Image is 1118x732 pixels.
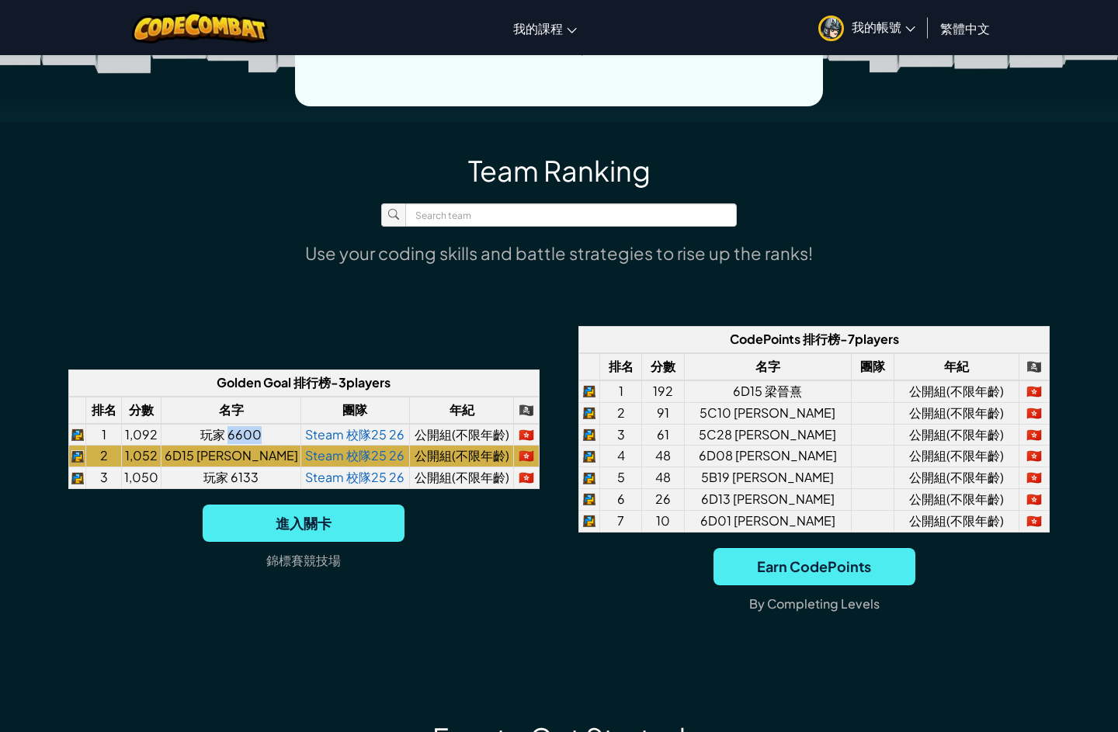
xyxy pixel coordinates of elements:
td: 6D15 梁晉熹 [684,380,851,402]
span: 排行榜 [293,374,331,390]
td: 玩家 6133 [161,467,300,489]
td: 3 [86,467,121,489]
a: 我的課程 [505,7,585,49]
th: 年紀 [410,397,514,424]
span: players [346,374,391,390]
td: Hong Kong [1019,446,1049,467]
td: 2 [599,402,641,424]
td: 2 [86,446,121,467]
input: Search team [405,203,737,227]
td: 6D08 [PERSON_NAME] [684,446,851,467]
td: 5 [599,467,641,489]
td: 5C28 [PERSON_NAME] [684,424,851,446]
td: python [579,446,600,467]
td: 公開組(不限年齡) [410,446,514,467]
td: 公開組(不限年齡) [894,424,1019,446]
td: 1,092 [121,424,161,446]
img: avatar [818,16,844,41]
th: 團隊 [300,397,409,424]
td: 192 [642,380,684,402]
td: 1 [86,424,121,446]
td: Hong Kong [513,424,539,446]
td: python [579,489,600,511]
th: 分數 [642,353,684,380]
td: Hong Kong [1019,489,1049,511]
a: Steam 校隊25 26 [305,469,404,485]
p: By Completing Levels [749,591,880,616]
td: python [579,380,600,402]
td: 7 [599,510,641,532]
td: 26 [642,489,684,511]
th: 團隊 [852,353,894,380]
span: 我的課程 [513,20,563,36]
td: 公開組(不限年齡) [894,489,1019,511]
a: Steam 校隊25 26 [305,426,404,442]
span: 我的帳號 [852,19,915,35]
th: 🏴‍☠️ [513,397,539,424]
td: 1,052 [121,446,161,467]
td: 6 [599,489,641,511]
a: 我的帳號 [811,3,923,52]
th: 年紀 [894,353,1019,380]
td: 公開組(不限年齡) [894,510,1019,532]
td: python [69,446,86,467]
td: python [579,402,600,424]
td: Hong Kong [1019,510,1049,532]
span: CodePoints [730,331,800,347]
div: Use your coding skills and battle strategies to rise up the ranks! [305,242,813,264]
span: 排行榜 [803,331,840,347]
td: Hong Kong [1019,467,1049,489]
td: 10 [642,510,684,532]
td: 6D15 [PERSON_NAME] [161,446,300,467]
span: Golden Goal [217,374,291,390]
span: 繁體中文 [940,20,990,36]
div: Team Ranking [305,153,813,279]
img: CodeCombat logo [132,12,268,43]
td: 6D13 [PERSON_NAME] [684,489,851,511]
a: Earn CodePoints [714,548,915,585]
td: 61 [642,424,684,446]
a: 進入關卡 [203,505,404,542]
td: Hong Kong [1019,424,1049,446]
td: python [69,424,86,446]
p: 錦標賽競技場 [266,548,341,573]
span: - [840,331,848,347]
th: 名字 [161,397,300,424]
td: 6D01 [PERSON_NAME] [684,510,851,532]
th: 排名 [86,397,121,424]
td: 公開組(不限年齡) [894,380,1019,402]
td: Hong Kong [513,446,539,467]
th: 排名 [599,353,641,380]
td: python [579,424,600,446]
th: 🏴‍☠️ [1019,353,1049,380]
td: 1 [599,380,641,402]
a: 繁體中文 [932,7,998,49]
td: 公開組(不限年齡) [410,424,514,446]
span: 3 [339,374,346,390]
span: 7 [848,331,855,347]
td: 公開組(不限年齡) [410,467,514,489]
a: Steam 校隊25 26 [305,447,404,463]
td: 1,050 [121,467,161,489]
td: 5C10 [PERSON_NAME] [684,402,851,424]
td: 4 [599,446,641,467]
td: Hong Kong [1019,380,1049,402]
td: 公開組(不限年齡) [894,467,1019,489]
td: python [579,510,600,532]
td: 5B19 [PERSON_NAME] [684,467,851,489]
td: 3 [599,424,641,446]
th: 分數 [121,397,161,424]
td: 48 [642,446,684,467]
td: 48 [642,467,684,489]
td: Hong Kong [1019,402,1049,424]
td: 玩家 6600 [161,424,300,446]
td: Hong Kong [513,467,539,489]
span: players [855,331,899,347]
td: 91 [642,402,684,424]
span: - [331,374,339,390]
td: python [69,467,86,489]
td: 公開組(不限年齡) [894,402,1019,424]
